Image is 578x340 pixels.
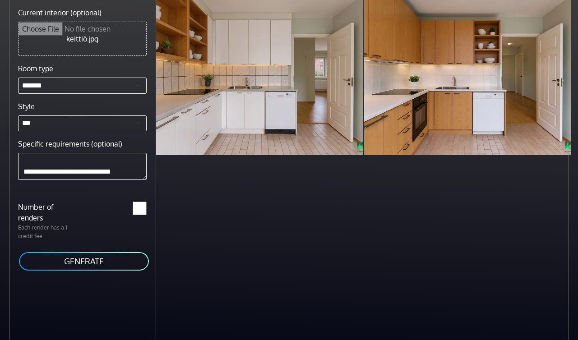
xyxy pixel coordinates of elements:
[18,251,150,271] button: GENERATE
[18,63,53,74] label: Room type
[13,223,82,240] p: Each render has a 1 credit fee
[18,7,102,18] label: Current interior (optional)
[18,138,122,149] label: Specific requirements (optional)
[13,202,82,223] label: Number of renders
[18,101,35,112] label: Style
